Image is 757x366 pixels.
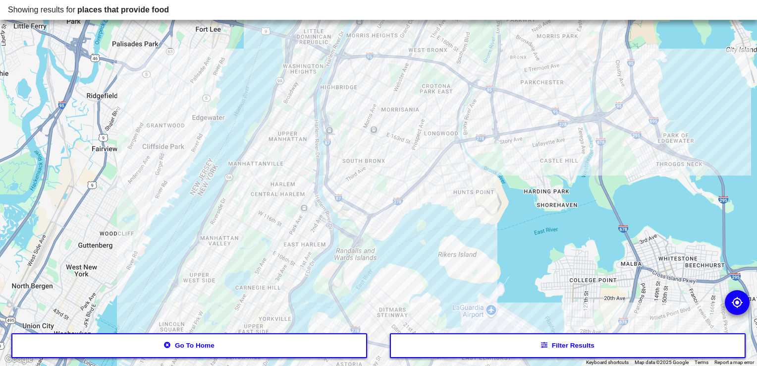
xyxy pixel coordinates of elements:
[695,360,708,365] a: Terms
[2,353,35,366] img: Google
[635,360,689,365] span: Map data ©2025 Google
[731,297,743,308] img: go to my location
[714,360,754,365] a: Report a map error
[586,359,629,366] button: Keyboard shortcuts
[77,5,169,14] span: places that provide food
[390,333,746,358] button: Filter results
[11,333,367,358] button: Go to home
[2,353,35,366] a: Open this area in Google Maps (opens a new window)
[8,4,749,16] div: Showing results for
